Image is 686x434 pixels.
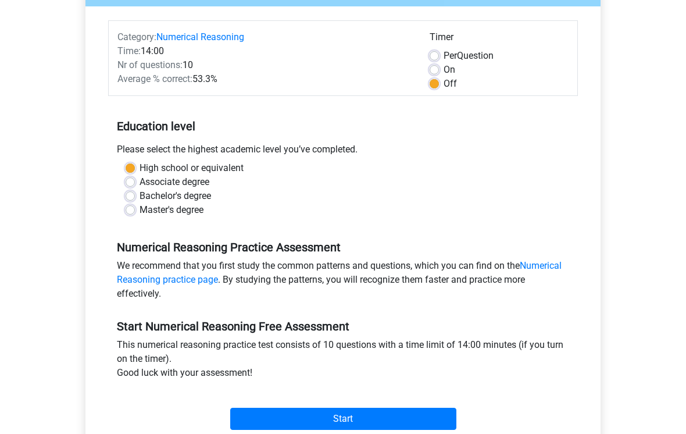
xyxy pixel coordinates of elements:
[140,204,203,218] label: Master's degree
[109,59,421,73] div: 10
[108,339,578,385] div: This numerical reasoning practice test consists of 10 questions with a time limit of 14:00 minute...
[444,63,455,77] label: On
[117,32,156,43] span: Category:
[117,241,569,255] h5: Numerical Reasoning Practice Assessment
[109,45,421,59] div: 14:00
[444,77,457,91] label: Off
[430,31,569,49] div: Timer
[140,162,244,176] label: High school or equivalent
[108,259,578,306] div: We recommend that you first study the common patterns and questions, which you can find on the . ...
[117,60,183,71] span: Nr of questions:
[117,320,569,334] h5: Start Numerical Reasoning Free Assessment
[140,176,209,190] label: Associate degree
[444,51,457,62] span: Per
[109,73,421,87] div: 53.3%
[156,32,244,43] a: Numerical Reasoning
[117,46,141,57] span: Time:
[230,408,456,431] input: Start
[117,115,569,138] h5: Education level
[108,143,578,162] div: Please select the highest academic level you’ve completed.
[444,49,494,63] label: Question
[140,190,211,204] label: Bachelor's degree
[117,74,192,85] span: Average % correct:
